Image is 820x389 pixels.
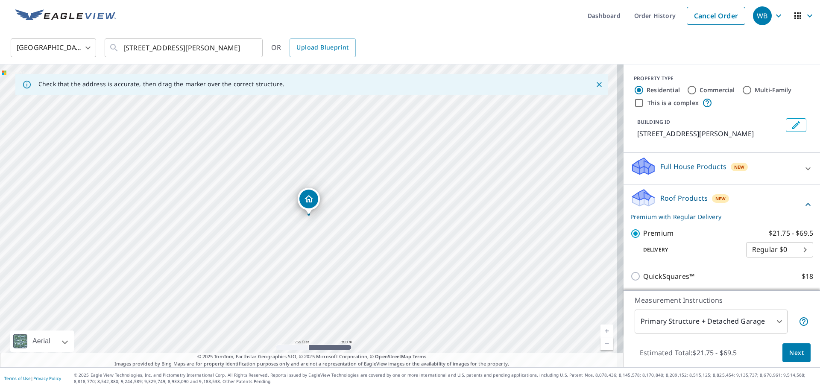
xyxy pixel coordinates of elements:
p: [STREET_ADDRESS][PERSON_NAME] [637,129,782,139]
span: Your report will include the primary structure and a detached garage if one exists. [799,316,809,327]
p: $18 [802,271,813,282]
span: New [715,195,726,202]
p: Full House Products [660,161,726,172]
button: Close [594,79,605,90]
input: Search by address or latitude-longitude [123,36,245,60]
p: Estimated Total: $21.75 - $69.5 [633,343,744,362]
div: Primary Structure + Detached Garage [635,310,788,333]
p: Check that the address is accurate, then drag the marker over the correct structure. [38,80,284,88]
a: Terms of Use [4,375,31,381]
div: Aerial [30,331,53,352]
span: Upload Blueprint [296,42,348,53]
p: Measurement Instructions [635,295,809,305]
div: Full House ProductsNew [630,156,813,181]
div: Roof ProductsNewPremium with Regular Delivery [630,188,813,221]
div: PROPERTY TYPE [634,75,810,82]
button: Next [782,343,811,363]
p: Premium [643,228,674,239]
span: New [734,164,745,170]
div: OR [271,38,356,57]
a: Terms [413,353,427,360]
p: $21.75 - $69.5 [769,228,813,239]
a: Cancel Order [687,7,745,25]
p: Delivery [630,246,746,254]
label: Multi-Family [755,86,792,94]
a: OpenStreetMap [375,353,411,360]
a: Current Level 17, Zoom In [600,325,613,337]
div: Dropped pin, building 1, Residential property, 1536 Hawthorne Ln Prattville, AL 36066 [298,188,320,214]
p: BUILDING ID [637,118,670,126]
p: Premium with Regular Delivery [630,212,803,221]
a: Privacy Policy [33,375,61,381]
span: © 2025 TomTom, Earthstar Geographics SIO, © 2025 Microsoft Corporation, © [197,353,427,360]
div: WB [753,6,772,25]
label: Commercial [700,86,735,94]
span: Next [789,348,804,358]
p: QuickSquares™ [643,271,694,282]
a: Current Level 17, Zoom Out [600,337,613,350]
p: Roof Products [660,193,708,203]
a: Upload Blueprint [290,38,355,57]
img: EV Logo [15,9,116,22]
p: | [4,376,61,381]
p: © 2025 Eagle View Technologies, Inc. and Pictometry International Corp. All Rights Reserved. Repo... [74,372,816,385]
label: This is a complex [647,99,699,107]
div: [GEOGRAPHIC_DATA] [11,36,96,60]
label: Residential [647,86,680,94]
div: Regular $0 [746,238,813,262]
div: Aerial [10,331,74,352]
button: Edit building 1 [786,118,806,132]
